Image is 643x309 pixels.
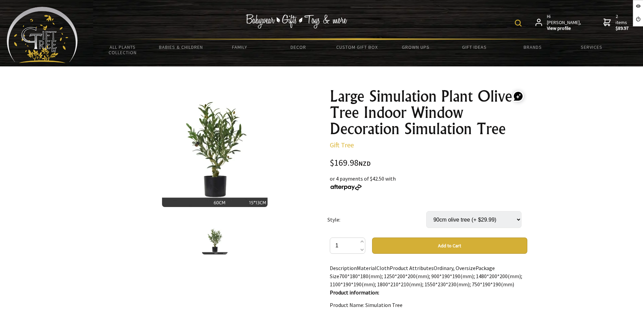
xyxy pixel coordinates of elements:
span: 2 items [616,13,629,32]
strong: View profile [547,25,582,32]
strong: Product information: [330,289,379,296]
td: Style: [327,202,426,238]
a: 2 items$89.97 [603,14,629,32]
a: All Plants Collection [93,40,152,60]
a: Grown Ups [386,40,445,54]
a: Gift Ideas [445,40,503,54]
div: or 4 payments of $42.50 with [330,174,527,191]
button: Add to Cart [372,238,527,254]
a: Gift Tree [330,141,354,149]
a: Hi [PERSON_NAME],View profile [535,14,582,32]
span: NZD [359,160,371,167]
strong: $89.97 [616,25,629,32]
a: Services [562,40,621,54]
img: Large Simulation Plant Olive Tree Indoor Window Decoration Simulation Tree [162,101,268,207]
a: Custom Gift Box [328,40,386,54]
img: Large Simulation Plant Olive Tree Indoor Window Decoration Simulation Tree [202,229,228,254]
img: Afterpay [330,184,362,190]
a: Brands [504,40,562,54]
a: Decor [269,40,327,54]
a: Family [210,40,269,54]
span: Hi [PERSON_NAME], [547,14,582,32]
a: Babies & Children [152,40,210,54]
img: product search [515,20,522,26]
div: $169.98 [330,159,527,168]
img: Babyware - Gifts - Toys and more... [7,7,78,63]
h1: Large Simulation Plant Olive Tree Indoor Window Decoration Simulation Tree [330,88,527,137]
img: Babywear - Gifts - Toys & more [246,14,347,28]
